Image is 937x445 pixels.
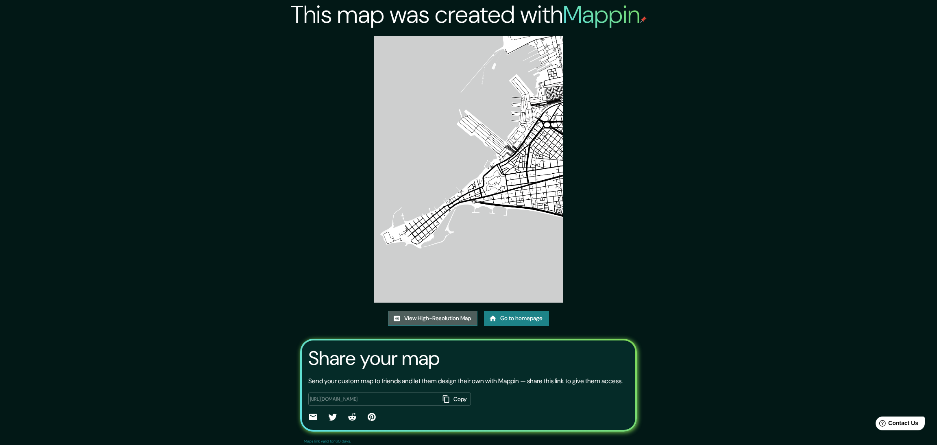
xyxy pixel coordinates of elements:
[640,16,647,23] img: mappin-pin
[439,393,471,406] button: Copy
[865,413,928,436] iframe: Help widget launcher
[388,311,477,326] a: View High-Resolution Map
[308,347,440,370] h3: Share your map
[304,438,351,444] p: Maps link valid for 60 days.
[374,36,563,303] img: created-map
[308,376,623,386] p: Send your custom map to friends and let them design their own with Mappin — share this link to gi...
[484,311,549,326] a: Go to homepage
